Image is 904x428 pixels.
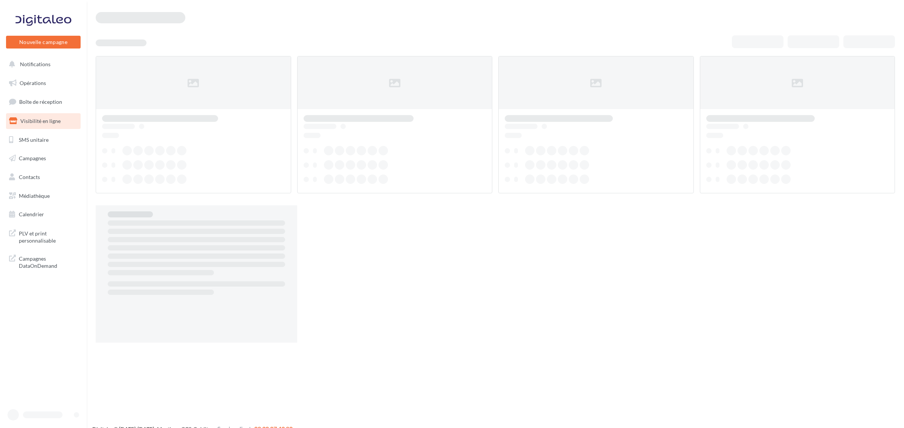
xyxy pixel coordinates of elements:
[19,253,78,270] span: Campagnes DataOnDemand
[5,206,82,222] a: Calendrier
[19,99,62,105] span: Boîte de réception
[5,150,82,166] a: Campagnes
[5,56,79,72] button: Notifications
[5,75,82,91] a: Opérations
[5,94,82,110] a: Boîte de réception
[19,193,50,199] span: Médiathèque
[20,80,46,86] span: Opérations
[20,118,61,124] span: Visibilité en ligne
[5,132,82,148] a: SMS unitaire
[5,250,82,273] a: Campagnes DataOnDemand
[19,211,44,217] span: Calendrier
[5,113,82,129] a: Visibilité en ligne
[19,136,49,143] span: SMS unitaire
[5,225,82,247] a: PLV et print personnalisable
[6,36,81,49] button: Nouvelle campagne
[19,174,40,180] span: Contacts
[19,228,78,244] span: PLV et print personnalisable
[5,188,82,204] a: Médiathèque
[5,169,82,185] a: Contacts
[19,155,46,161] span: Campagnes
[20,61,50,67] span: Notifications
